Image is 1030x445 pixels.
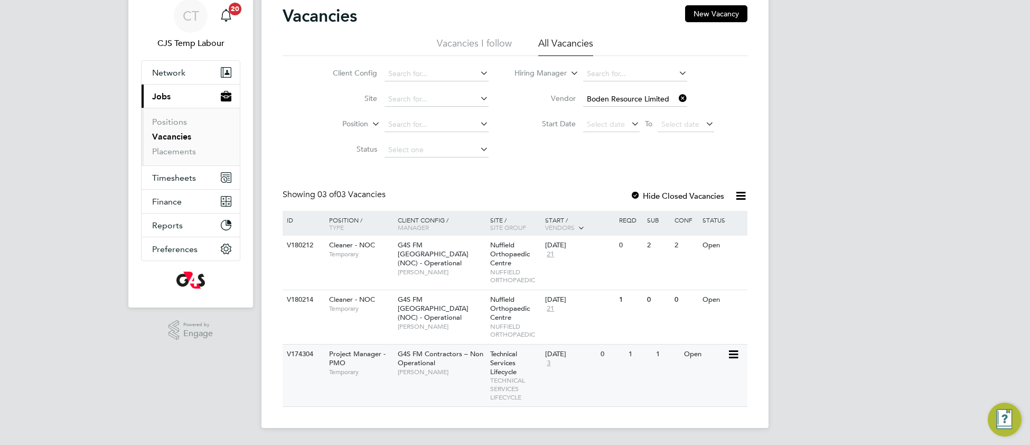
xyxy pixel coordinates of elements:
[317,189,336,200] span: 03 of
[490,349,517,376] span: Technical Services Lifecycle
[437,37,512,56] li: Vacancies I follow
[490,295,530,322] span: Nuffield Orthopaedic Centre
[385,67,489,81] input: Search for...
[685,5,747,22] button: New Vacancy
[490,223,526,231] span: Site Group
[395,211,488,236] div: Client Config /
[329,223,344,231] span: Type
[583,92,687,107] input: Search for...
[152,173,196,183] span: Timesheets
[616,236,644,255] div: 0
[283,5,357,26] h2: Vacancies
[152,68,185,78] span: Network
[490,376,540,401] span: TECHNICAL SERVICES LIFECYCLE
[152,91,171,101] span: Jobs
[700,236,746,255] div: Open
[398,295,469,322] span: G4S FM [GEOGRAPHIC_DATA] (NOC) - Operational
[329,240,375,249] span: Cleaner - NOC
[616,290,644,310] div: 1
[152,117,187,127] a: Positions
[142,190,240,213] button: Finance
[284,345,321,364] div: V174304
[490,322,540,339] span: NUFFIELD ORTHOPAEDIC
[587,119,625,129] span: Select date
[152,146,196,156] a: Placements
[329,349,386,367] span: Project Manager - PMO
[229,3,241,15] span: 20
[321,211,395,236] div: Position /
[398,349,483,367] span: G4S FM Contractors – Non Operational
[284,290,321,310] div: V180214
[616,211,644,229] div: Reqd
[385,143,489,157] input: Select one
[644,236,672,255] div: 2
[644,290,672,310] div: 0
[653,345,681,364] div: 1
[152,244,198,254] span: Preferences
[183,320,213,329] span: Powered by
[141,272,240,289] a: Go to home page
[152,220,183,230] span: Reports
[398,368,485,376] span: [PERSON_NAME]
[176,272,205,289] img: g4s-logo-retina.png
[398,223,429,231] span: Manager
[398,268,485,276] span: [PERSON_NAME]
[545,304,556,313] span: 21
[700,211,746,229] div: Status
[538,37,593,56] li: All Vacancies
[142,85,240,108] button: Jobs
[183,9,199,23] span: CT
[316,144,377,154] label: Status
[398,322,485,331] span: [PERSON_NAME]
[329,250,392,258] span: Temporary
[583,67,687,81] input: Search for...
[642,117,656,131] span: To
[515,119,576,128] label: Start Date
[490,268,540,284] span: NUFFIELD ORTHOPAEDIC
[488,211,543,236] div: Site /
[630,191,724,201] label: Hide Closed Vacancies
[142,166,240,189] button: Timesheets
[626,345,653,364] div: 1
[142,108,240,165] div: Jobs
[329,304,392,313] span: Temporary
[152,197,182,207] span: Finance
[545,223,575,231] span: Vendors
[283,189,388,200] div: Showing
[385,92,489,107] input: Search for...
[672,211,699,229] div: Conf
[515,94,576,103] label: Vendor
[644,211,672,229] div: Sub
[545,295,614,304] div: [DATE]
[545,359,552,368] span: 3
[142,214,240,237] button: Reports
[545,250,556,259] span: 21
[398,240,469,267] span: G4S FM [GEOGRAPHIC_DATA] (NOC) - Operational
[317,189,386,200] span: 03 Vacancies
[284,236,321,255] div: V180212
[506,68,567,79] label: Hiring Manager
[284,211,321,229] div: ID
[545,241,614,250] div: [DATE]
[672,236,699,255] div: 2
[490,240,530,267] span: Nuffield Orthopaedic Centre
[307,119,368,129] label: Position
[672,290,699,310] div: 0
[681,345,727,364] div: Open
[385,117,489,132] input: Search for...
[700,290,746,310] div: Open
[988,403,1022,437] button: Engage Resource Center
[545,350,595,359] div: [DATE]
[141,37,240,50] span: CJS Temp Labour
[168,320,213,340] a: Powered byEngage
[329,295,375,304] span: Cleaner - NOC
[142,237,240,261] button: Preferences
[316,94,377,103] label: Site
[142,61,240,84] button: Network
[542,211,616,237] div: Start /
[183,329,213,338] span: Engage
[329,368,392,376] span: Temporary
[152,132,191,142] a: Vacancies
[598,345,625,364] div: 0
[661,119,699,129] span: Select date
